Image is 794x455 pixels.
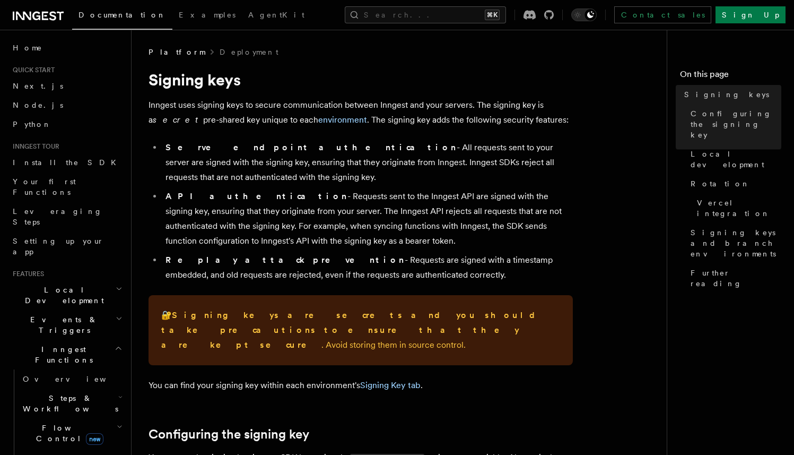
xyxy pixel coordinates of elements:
[686,223,781,263] a: Signing keys and branch environments
[153,115,203,125] em: secret
[149,378,573,393] p: You can find your signing key within each environment's .
[691,227,781,259] span: Signing keys and branch environments
[149,70,573,89] h1: Signing keys
[162,189,573,248] li: - Requests sent to the Inngest API are signed with the signing key, ensuring that they originate ...
[716,6,786,23] a: Sign Up
[8,76,125,96] a: Next.js
[571,8,597,21] button: Toggle dark mode
[165,255,405,265] strong: Replay attack prevention
[23,375,132,383] span: Overview
[318,115,367,125] a: environment
[684,89,769,100] span: Signing keys
[161,308,560,353] p: 🔐 . Avoid storing them in source control.
[8,115,125,134] a: Python
[691,268,781,289] span: Further reading
[13,101,63,109] span: Node.js
[165,142,457,152] strong: Serve endpoint authentication
[680,85,781,104] a: Signing keys
[8,96,125,115] a: Node.js
[149,98,573,127] p: Inngest uses signing keys to secure communication between Inngest and your servers. The signing k...
[13,207,102,226] span: Leveraging Steps
[172,3,242,29] a: Examples
[8,66,55,74] span: Quick start
[179,11,235,19] span: Examples
[8,280,125,310] button: Local Development
[691,108,781,140] span: Configuring the signing key
[693,193,781,223] a: Vercel integration
[220,47,278,57] a: Deployment
[162,140,573,185] li: - All requests sent to your server are signed with the signing key, ensuring that they originate ...
[162,253,573,282] li: - Requests are signed with a timestamp embedded, and old requests are rejected, even if the reque...
[19,393,118,414] span: Steps & Workflows
[149,47,205,57] span: Platform
[13,42,42,53] span: Home
[19,389,125,418] button: Steps & Workflows
[19,370,125,389] a: Overview
[8,310,125,340] button: Events & Triggers
[8,314,116,336] span: Events & Triggers
[19,423,117,444] span: Flow Control
[686,104,781,144] a: Configuring the signing key
[686,174,781,193] a: Rotation
[13,82,63,90] span: Next.js
[8,231,125,261] a: Setting up your app
[345,6,506,23] button: Search...⌘K
[8,202,125,231] a: Leveraging Steps
[680,68,781,85] h4: On this page
[242,3,311,29] a: AgentKit
[8,285,116,306] span: Local Development
[485,10,500,20] kbd: ⌘K
[161,310,544,350] strong: Signing keys are secrets and you should take precautions to ensure that they are kept secure
[248,11,304,19] span: AgentKit
[8,340,125,370] button: Inngest Functions
[13,158,123,167] span: Install the SDK
[86,433,103,445] span: new
[8,270,44,278] span: Features
[686,144,781,174] a: Local development
[72,3,172,30] a: Documentation
[8,344,115,365] span: Inngest Functions
[165,191,347,201] strong: API authentication
[697,198,781,219] span: Vercel integration
[8,172,125,202] a: Your first Functions
[13,237,104,256] span: Setting up your app
[8,142,59,151] span: Inngest tour
[691,149,781,170] span: Local development
[360,380,421,390] a: Signing Key tab
[691,178,750,189] span: Rotation
[13,120,51,128] span: Python
[13,177,76,196] span: Your first Functions
[78,11,166,19] span: Documentation
[19,418,125,448] button: Flow Controlnew
[149,427,309,442] a: Configuring the signing key
[614,6,711,23] a: Contact sales
[8,153,125,172] a: Install the SDK
[8,38,125,57] a: Home
[686,263,781,293] a: Further reading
